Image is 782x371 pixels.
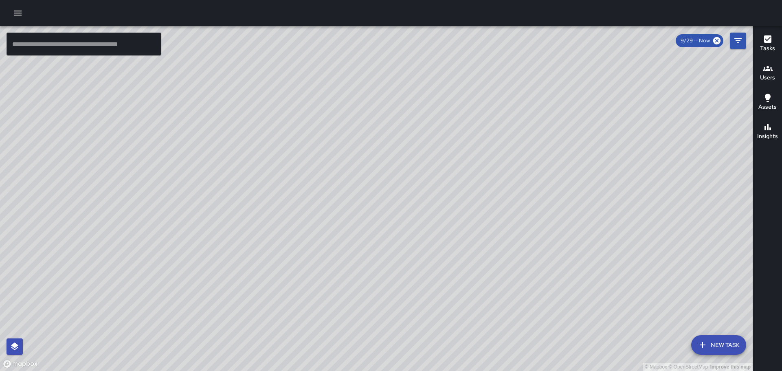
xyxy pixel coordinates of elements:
button: Tasks [753,29,782,59]
h6: Tasks [760,44,775,53]
h6: Insights [757,132,778,141]
div: 9/29 — Now [676,34,723,47]
button: Insights [753,117,782,147]
h6: Users [760,73,775,82]
h6: Assets [758,103,777,112]
button: New Task [691,335,746,355]
button: Assets [753,88,782,117]
span: 9/29 — Now [676,37,715,45]
button: Filters [730,33,746,49]
button: Users [753,59,782,88]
